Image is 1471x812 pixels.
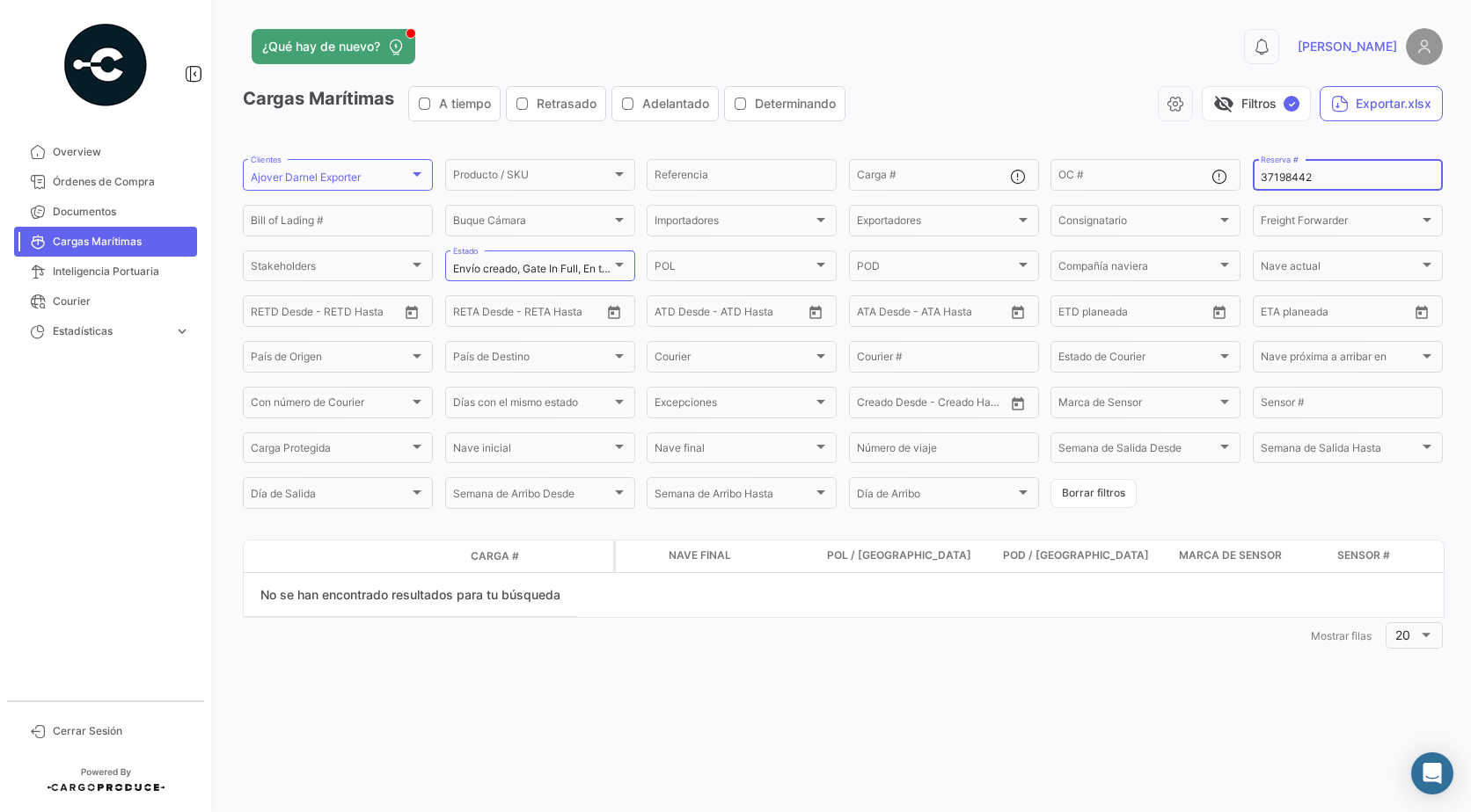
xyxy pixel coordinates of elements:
datatable-header-cell: Carga # [464,541,569,571]
datatable-header-cell: POL / Puerto Origen [820,540,996,572]
span: Freight Forwarder [1261,217,1419,229]
button: A tiempo [409,87,500,120]
button: Open calendar [1005,299,1031,325]
input: Creado Hasta [934,399,1005,411]
a: Documentos [14,197,197,227]
span: Courier [53,294,190,309]
input: Desde [453,308,485,320]
span: Buque Cámara [453,217,611,229]
button: Exportar.xlsx [1320,86,1443,121]
input: ATA Desde [857,308,911,320]
span: [PERSON_NAME] [1298,38,1397,55]
span: Overview [53,144,190,160]
span: País de Origen [251,353,409,366]
span: Exportadores [857,217,1015,229]
input: Hasta [295,308,365,320]
span: Estado de Courier [1058,353,1217,366]
span: Producto / SKU [453,171,611,184]
button: Open calendar [1206,299,1233,325]
input: Desde [251,308,282,320]
span: visibility_off [1213,93,1234,114]
span: Estadísticas [53,323,167,339]
span: Semana de Arribo Hasta [655,490,813,503]
datatable-header-cell: POD / Puerto Destino [996,540,1172,572]
mat-select-trigger: Ajover Darnel Exporter [251,170,361,184]
span: ¿Qué hay de nuevo? [262,38,380,55]
span: Consignatario [1058,217,1217,229]
span: A tiempo [439,95,491,112]
div: Abrir Intercom Messenger [1411,752,1453,794]
span: POL [655,263,813,275]
input: Hasta [1102,308,1173,320]
button: Borrar filtros [1050,479,1137,508]
span: Semana de Salida Hasta [1261,445,1419,457]
input: ATA Hasta [923,308,993,320]
a: Inteligencia Portuaria [14,257,197,286]
span: Cargas Marítimas [53,234,190,250]
span: Carga # [471,548,519,564]
button: Open calendar [1409,299,1435,325]
span: ✓ [1284,96,1299,112]
span: Con número de Courier [251,399,409,411]
button: Open calendar [601,299,627,325]
a: Órdenes de Compra [14,167,197,197]
span: expand_more [174,323,190,339]
span: Nave actual [1261,263,1419,275]
button: Adelantado [612,87,718,120]
a: Courier [14,286,197,316]
span: Nave final [655,445,813,457]
span: Adelantado [642,95,709,112]
span: Importadores [655,217,813,229]
span: Marca de Sensor [1179,547,1282,563]
span: Inteligencia Portuaria [53,264,190,279]
button: visibility_offFiltros✓ [1202,86,1311,121]
span: Courier [655,353,813,366]
input: Hasta [1305,308,1375,320]
img: placeholder-user.png [1406,28,1443,65]
input: Creado Desde [857,399,922,411]
span: Determinando [755,95,836,112]
button: Open calendar [399,299,425,325]
span: Retrasado [537,95,596,112]
span: Día de Salida [251,490,409,503]
button: Open calendar [802,299,829,325]
input: ATD Desde [655,308,710,320]
span: 20 [1395,627,1410,642]
span: Sensor # [1337,547,1390,563]
span: Días con el mismo estado [453,399,611,411]
span: Nave inicial [453,445,611,457]
img: powered-by.png [62,21,150,109]
span: Marca de Sensor [1058,399,1217,411]
datatable-header-cell: Modo de Transporte [279,549,323,563]
span: País de Destino [453,353,611,366]
span: Semana de Salida Desde [1058,445,1217,457]
span: Compañía naviera [1058,263,1217,275]
span: Día de Arribo [857,490,1015,503]
button: Open calendar [1005,390,1031,417]
span: Stakeholders [251,263,409,275]
datatable-header-cell: Nave final [662,540,820,572]
a: Overview [14,137,197,167]
h3: Cargas Marítimas [243,86,851,121]
span: Mostrar filas [1311,629,1372,642]
div: No se han encontrado resultados para tu búsqueda [244,573,577,617]
span: Cerrar Sesión [53,723,190,739]
span: POD [857,263,1015,275]
span: Carga Protegida [251,445,409,457]
button: Retrasado [507,87,605,120]
span: Semana de Arribo Desde [453,490,611,503]
datatable-header-cell: Póliza [569,549,613,563]
button: ¿Qué hay de nuevo? [252,29,415,64]
datatable-header-cell: Estado de Envio [323,549,464,563]
span: Órdenes de Compra [53,174,190,190]
span: Nave próxima a arribar en [1261,353,1419,366]
span: Nave final [669,547,731,563]
a: Cargas Marítimas [14,227,197,257]
datatable-header-cell: Marca de Sensor [1172,540,1330,572]
input: Desde [1261,308,1292,320]
span: POL / [GEOGRAPHIC_DATA] [827,547,971,563]
input: ATD Hasta [722,308,793,320]
button: Determinando [725,87,845,120]
input: Hasta [497,308,567,320]
span: Envío creado, Gate In Full, En tránsito a POT, En tránsito a POD, Descargado en POT, Cargado en P... [453,262,1335,275]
